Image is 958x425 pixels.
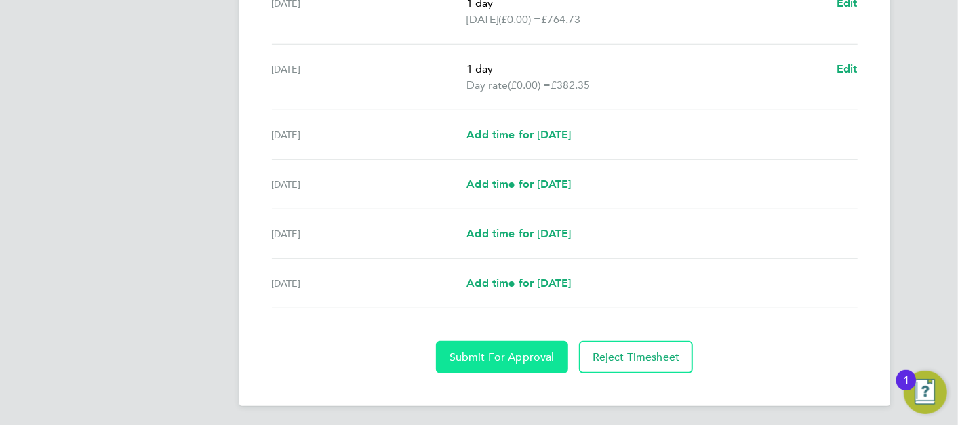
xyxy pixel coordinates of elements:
[272,275,467,291] div: [DATE]
[837,62,858,75] span: Edit
[450,350,555,364] span: Submit For Approval
[466,178,571,190] span: Add time for [DATE]
[498,13,541,26] span: (£0.00) =
[466,275,571,291] a: Add time for [DATE]
[466,226,571,242] a: Add time for [DATE]
[837,61,858,77] a: Edit
[904,371,947,414] button: Open Resource Center, 1 new notification
[466,176,571,193] a: Add time for [DATE]
[579,341,694,373] button: Reject Timesheet
[466,12,498,28] span: [DATE]
[466,128,571,141] span: Add time for [DATE]
[466,127,571,143] a: Add time for [DATE]
[272,226,467,242] div: [DATE]
[551,79,590,92] span: £382.35
[466,227,571,240] span: Add time for [DATE]
[272,61,467,94] div: [DATE]
[903,380,909,398] div: 1
[272,176,467,193] div: [DATE]
[593,350,680,364] span: Reject Timesheet
[466,77,508,94] span: Day rate
[508,79,551,92] span: (£0.00) =
[436,341,568,373] button: Submit For Approval
[466,61,825,77] p: 1 day
[541,13,580,26] span: £764.73
[466,277,571,289] span: Add time for [DATE]
[272,127,467,143] div: [DATE]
